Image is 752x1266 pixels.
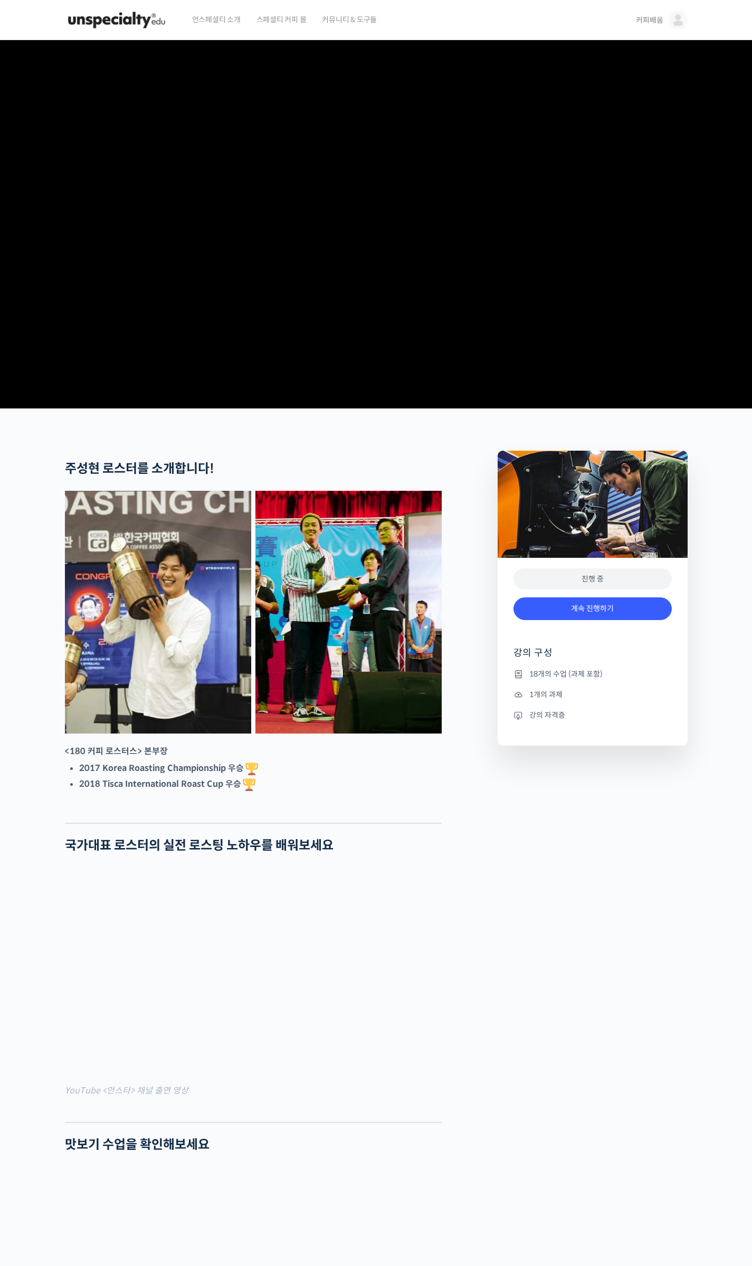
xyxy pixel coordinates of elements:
strong: 맛보기 수업을 확인해보세요 [65,1137,210,1153]
img: 🏆 [245,763,258,775]
strong: 2017 Korea Roasting Championship 우승 [79,763,260,774]
li: 18개의 수업 (과제 포함) [513,668,672,680]
strong: 주성현 로스터를 소개합니다! [65,461,214,477]
li: 강의 자격증 [513,709,672,721]
mark: YouTube <안스타> 채널 출연 영상 [65,1085,188,1096]
strong: <180 커피 로스터스> 본부장 [65,746,168,757]
iframe: 국가대표 로스터가 로스팅할 때 “이것”을 가장 중요하게 보는 이유 (주성현 로스터) [65,867,442,1079]
strong: 국가대표 로스터의 실전 로스팅 노하우를 배워보세요 [65,837,334,853]
a: 계속 진행하기 [513,597,672,620]
img: 🏆 [243,778,255,791]
h4: 강의 구성 [513,646,672,668]
span: 커피배움 [636,15,663,25]
li: 1개의 과제 [513,688,672,701]
div: 진행 중 [513,568,672,590]
strong: 2018 Tisca International Roast Cup 우승 [79,778,257,789]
